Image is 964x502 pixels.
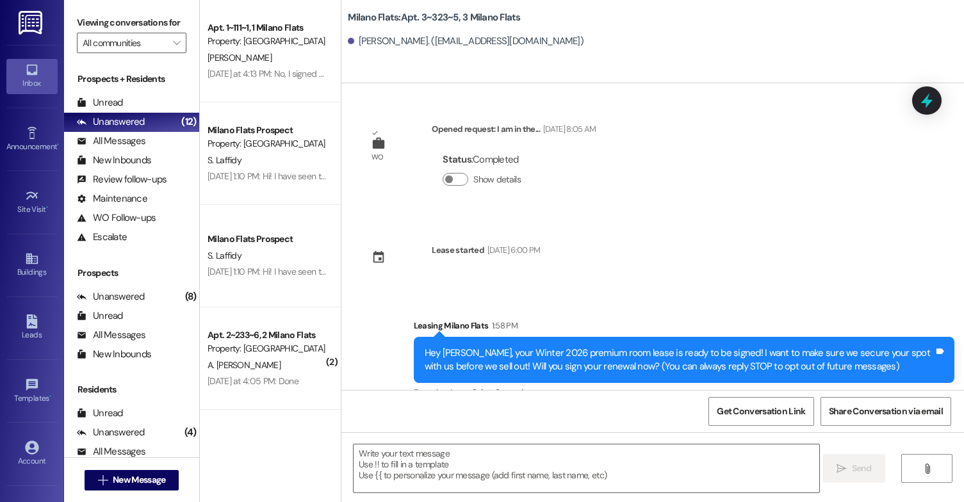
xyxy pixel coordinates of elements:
div: Residents [64,383,199,396]
a: Leads [6,311,58,345]
i:  [837,464,846,474]
label: Viewing conversations for [77,13,186,33]
div: : Completed [443,150,526,170]
div: New Inbounds [77,348,151,361]
div: Unanswered [77,290,145,304]
i:  [98,475,108,485]
div: Apt. 1~111~1, 1 Milano Flats [208,21,326,35]
button: Share Conversation via email [821,397,951,426]
div: Unread [77,96,123,109]
span: [PERSON_NAME] [208,52,272,63]
div: [PERSON_NAME]. ([EMAIL_ADDRESS][DOMAIN_NAME]) [348,35,584,48]
button: Send [823,454,885,483]
span: • [57,140,59,149]
div: Property: [GEOGRAPHIC_DATA] Flats [208,342,326,355]
div: Prospects + Residents [64,72,199,86]
div: [DATE] at 4:13 PM: No, I signed somewhere else thank you! [208,68,420,79]
div: Apt. 2~233~6, 2 Milano Flats [208,328,326,342]
img: ResiDesk Logo [19,11,45,35]
div: (4) [181,423,200,442]
span: S. Laffidy [208,154,241,166]
span: A. [PERSON_NAME] [208,359,281,371]
div: All Messages [77,445,145,458]
div: Unanswered [77,426,145,439]
div: All Messages [77,134,145,148]
div: Unanswered [77,115,145,129]
i:  [922,464,932,474]
div: [DATE] at 4:05 PM: Done [208,375,298,387]
div: Unread [77,407,123,420]
div: Hey [PERSON_NAME], your Winter 2026 premium room lease is ready to be signed! I want to make sure... [425,346,934,374]
div: Tagged as: [414,383,954,401]
div: WO Follow-ups [77,211,156,225]
div: Lease started [432,243,484,257]
div: [DATE] 8:05 AM [540,122,596,136]
div: Milano Flats Prospect [208,124,326,137]
div: WO [372,150,384,164]
span: Share Conversation via email [829,405,943,418]
a: Templates • [6,374,58,409]
div: All Messages [77,328,145,342]
span: • [46,203,48,212]
i:  [173,38,180,48]
b: Status [443,153,471,166]
div: Prospects [64,266,199,280]
div: [DATE] 6:00 PM [484,243,541,257]
div: 1:58 PM [489,319,518,332]
span: • [49,392,51,401]
a: Buildings [6,248,58,282]
span: New Message [113,473,165,487]
div: (12) [178,112,199,132]
div: Opened request: I am in the... [432,122,596,140]
div: Review follow-ups [77,173,167,186]
div: Property: [GEOGRAPHIC_DATA] Flats [208,35,326,48]
div: Milano Flats Prospect [208,232,326,246]
button: Get Conversation Link [708,397,813,426]
div: Escalate [77,231,127,244]
span: Safety & security [472,387,530,398]
a: Account [6,437,58,471]
span: S. Laffidy [208,250,241,261]
input: All communities [83,33,166,53]
span: Lease , [450,387,471,398]
b: Milano Flats: Apt. 3~323~5, 3 Milano Flats [348,11,520,24]
a: Site Visit • [6,185,58,220]
div: Property: [GEOGRAPHIC_DATA] Flats [208,137,326,150]
label: Show details [473,173,521,186]
button: New Message [85,470,179,490]
div: (8) [182,287,200,307]
div: New Inbounds [77,154,151,167]
div: Maintenance [77,192,147,206]
span: Get Conversation Link [717,405,805,418]
div: Unread [77,309,123,323]
div: Leasing Milano Flats [414,319,954,337]
span: Send [852,462,872,475]
a: Inbox [6,59,58,93]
